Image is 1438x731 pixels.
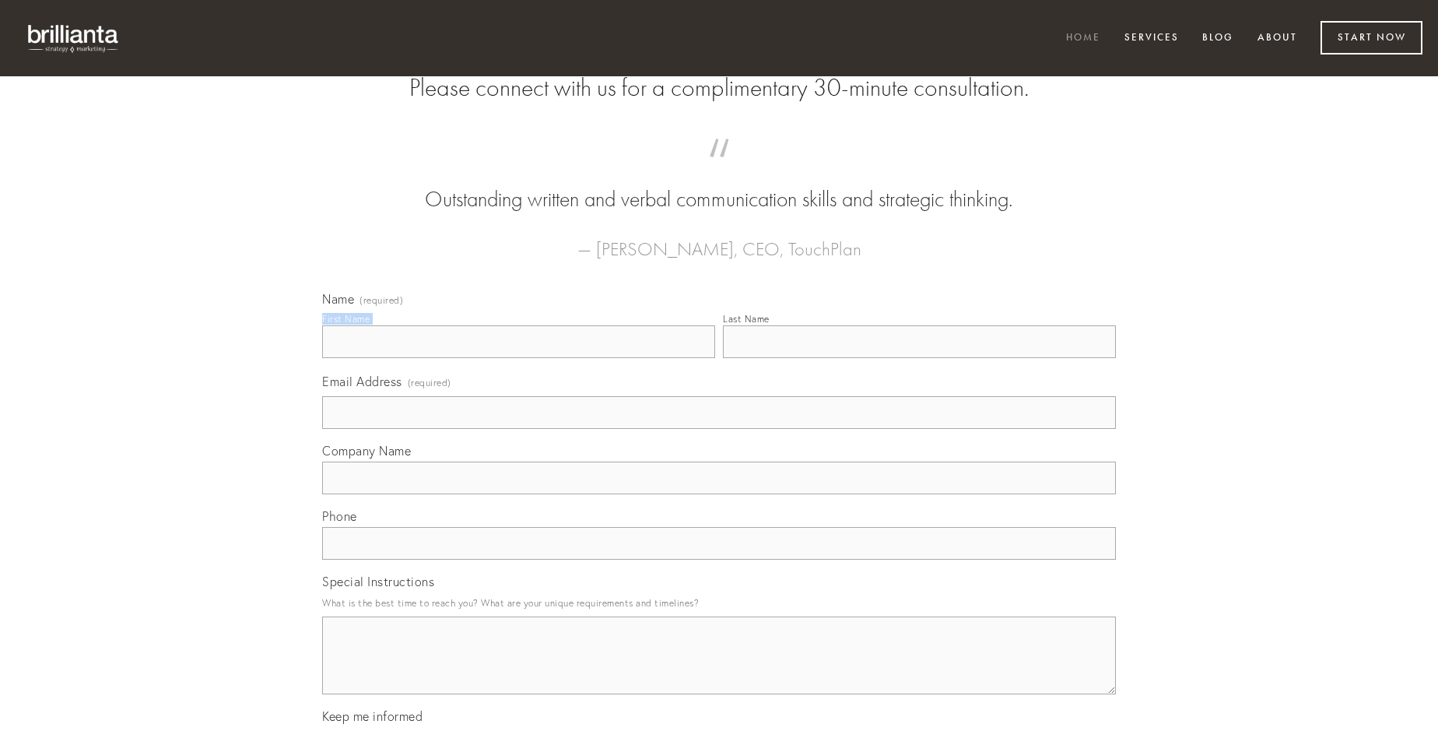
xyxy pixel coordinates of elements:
[322,291,354,307] span: Name
[347,215,1091,265] figcaption: — [PERSON_NAME], CEO, TouchPlan
[322,508,357,524] span: Phone
[322,374,402,389] span: Email Address
[1192,26,1243,51] a: Blog
[408,372,451,393] span: (required)
[723,313,770,325] div: Last Name
[1321,21,1422,54] a: Start Now
[16,16,132,61] img: brillianta - research, strategy, marketing
[347,154,1091,215] blockquote: Outstanding written and verbal communication skills and strategic thinking.
[322,574,434,589] span: Special Instructions
[322,313,370,325] div: First Name
[322,443,411,459] span: Company Name
[1247,26,1307,51] a: About
[1114,26,1189,51] a: Services
[322,592,1116,613] p: What is the best time to reach you? What are your unique requirements and timelines?
[322,73,1116,103] h2: Please connect with us for a complimentary 30-minute consultation.
[359,296,403,305] span: (required)
[1056,26,1110,51] a: Home
[347,154,1091,185] span: “
[322,708,423,724] span: Keep me informed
